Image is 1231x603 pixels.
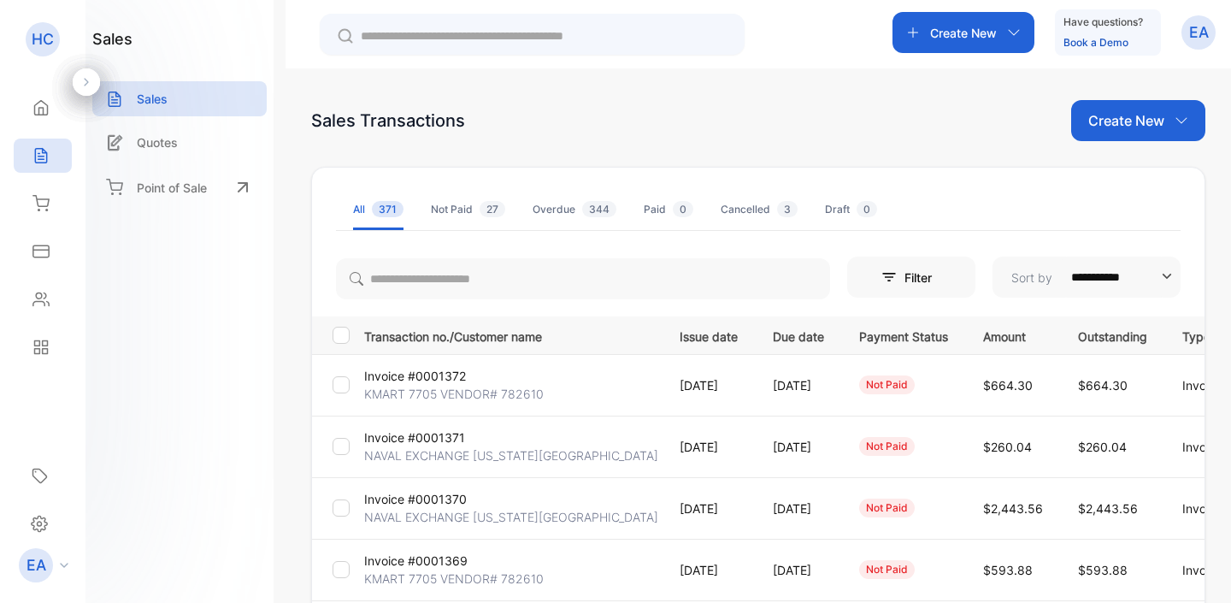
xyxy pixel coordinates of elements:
p: Issue date [680,324,738,346]
div: Draft [825,202,877,217]
p: NAVAL EXCHANGE [US_STATE][GEOGRAPHIC_DATA] [364,508,658,526]
p: [DATE] [680,438,738,456]
span: $260.04 [983,440,1032,454]
span: 3 [777,201,798,217]
div: Overdue [533,202,616,217]
p: Invoice #0001372 [364,367,466,385]
div: not paid [859,437,915,456]
p: Invoice #0001369 [364,552,468,570]
div: Not Paid [431,202,505,217]
p: Invoice #0001371 [364,429,465,446]
span: $664.30 [1078,378,1128,393]
p: NAVAL EXCHANGE [US_STATE][GEOGRAPHIC_DATA] [364,446,658,464]
div: not paid [859,560,915,579]
span: $593.88 [983,563,1033,577]
p: Sales [137,90,168,108]
p: Payment Status [859,324,948,346]
div: not paid [859,499,915,517]
span: $2,443.56 [983,501,1043,516]
span: 371 [372,201,403,217]
p: Due date [773,324,824,346]
a: Book a Demo [1063,36,1128,49]
p: [DATE] [773,561,824,579]
span: 344 [582,201,616,217]
button: EA [1181,12,1216,53]
p: [DATE] [773,376,824,394]
span: $593.88 [1078,563,1128,577]
p: [DATE] [773,438,824,456]
span: $260.04 [1078,440,1127,454]
h1: sales [92,27,133,50]
p: KMART 7705 VENDOR# 782610 [364,385,544,403]
p: Amount [983,324,1043,346]
p: Point of Sale [137,179,207,197]
p: KMART 7705 VENDOR# 782610 [364,570,544,588]
span: $664.30 [983,378,1033,393]
span: 0 [673,201,693,217]
p: Transaction no./Customer name [364,324,658,346]
p: EA [27,554,46,576]
span: 0 [857,201,877,217]
div: Cancelled [721,202,798,217]
div: not paid [859,375,915,394]
button: Sort by [992,257,1181,298]
button: Create New [1071,100,1205,141]
p: [DATE] [680,500,738,517]
p: Quotes [137,133,178,151]
div: All [353,202,403,217]
div: Paid [644,202,693,217]
a: Sales [92,81,267,116]
p: EA [1189,21,1209,44]
span: $2,443.56 [1078,501,1138,516]
p: Outstanding [1078,324,1147,346]
p: Invoice #0001370 [364,490,467,508]
span: 27 [480,201,505,217]
p: HC [32,28,54,50]
div: Sales Transactions [311,108,465,133]
p: Create New [1088,110,1164,131]
button: Create New [892,12,1034,53]
p: [DATE] [680,376,738,394]
p: [DATE] [680,561,738,579]
a: Quotes [92,125,267,160]
a: Point of Sale [92,168,267,206]
p: Have questions? [1063,14,1143,31]
p: Sort by [1011,269,1052,287]
p: [DATE] [773,500,824,517]
p: Create New [930,24,997,42]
